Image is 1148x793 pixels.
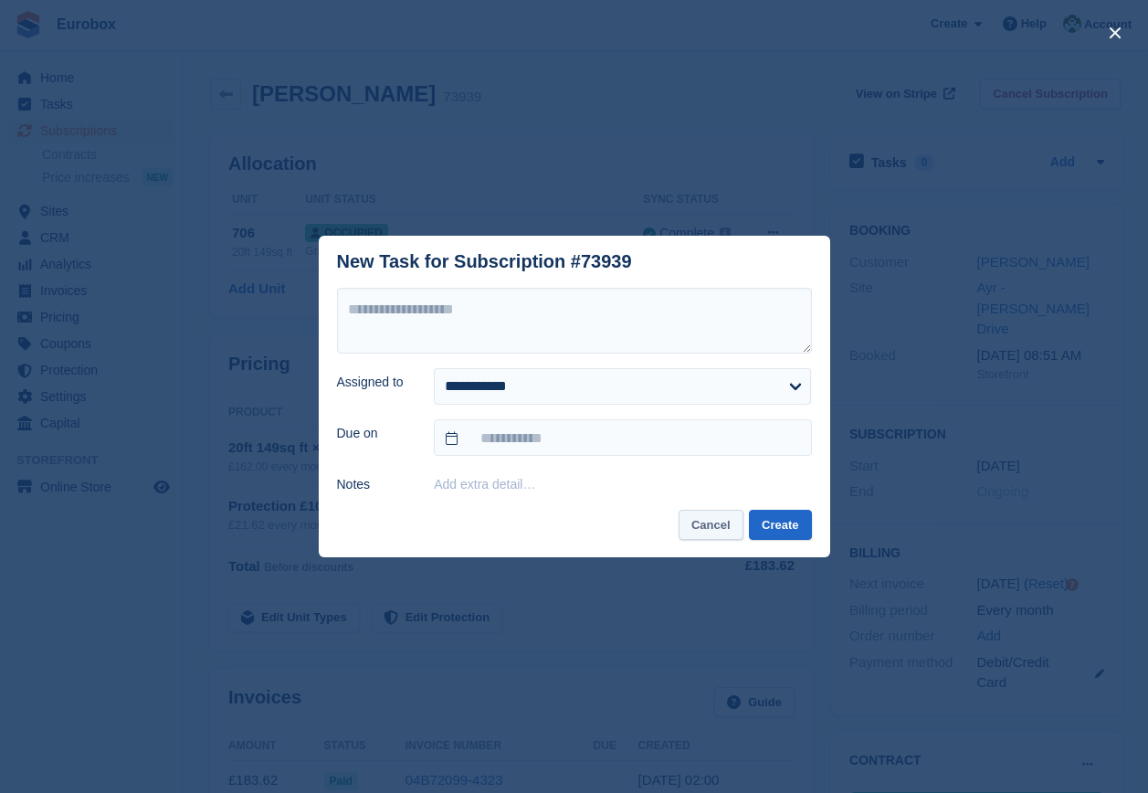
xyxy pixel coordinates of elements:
[337,373,413,392] label: Assigned to
[337,475,413,494] label: Notes
[337,424,413,443] label: Due on
[749,510,811,540] button: Create
[337,251,632,272] div: New Task for Subscription #73939
[1101,18,1130,48] button: close
[434,477,535,492] button: Add extra detail…
[679,510,743,540] button: Cancel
